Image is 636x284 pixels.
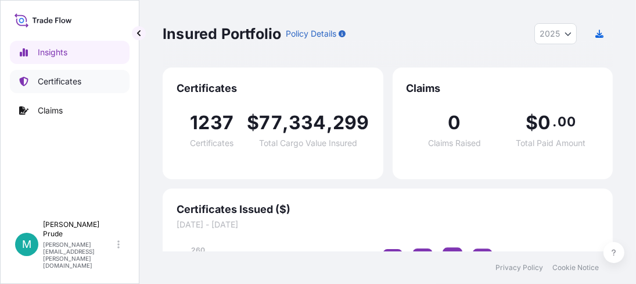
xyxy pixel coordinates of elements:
p: [PERSON_NAME] Prude [43,220,115,239]
span: Certificates Issued ($) [177,203,599,216]
p: Certificates [38,76,81,87]
p: Claims [38,105,63,116]
span: $ [526,113,538,132]
a: Privacy Policy [495,263,543,272]
p: Insured Portfolio [163,24,281,43]
span: 2025 [540,28,560,40]
span: Total Cargo Value Insured [259,139,357,147]
span: 0 [448,113,461,132]
a: Certificates [10,70,130,93]
span: Claims Raised [428,139,481,147]
a: Claims [10,99,130,122]
span: 77 [259,113,282,132]
span: 00 [558,117,575,126]
span: , [326,113,333,132]
span: Certificates [177,81,369,95]
span: , [282,113,289,132]
button: Year Selector [534,23,577,44]
span: . [552,117,556,126]
a: Cookie Notice [552,263,599,272]
span: [DATE] - [DATE] [177,219,599,230]
span: 0 [538,113,551,132]
span: $ [247,113,259,132]
a: Insights [10,41,130,64]
span: Claims [407,81,599,95]
span: Certificates [190,139,233,147]
span: M [22,239,31,250]
span: Total Paid Amount [516,139,585,147]
span: 334 [289,113,326,132]
span: 299 [333,113,369,132]
tspan: 260 [191,246,205,254]
p: [PERSON_NAME][EMAIL_ADDRESS][PERSON_NAME][DOMAIN_NAME] [43,241,115,269]
span: 1237 [190,113,233,132]
p: Policy Details [286,28,336,40]
p: Insights [38,47,67,58]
